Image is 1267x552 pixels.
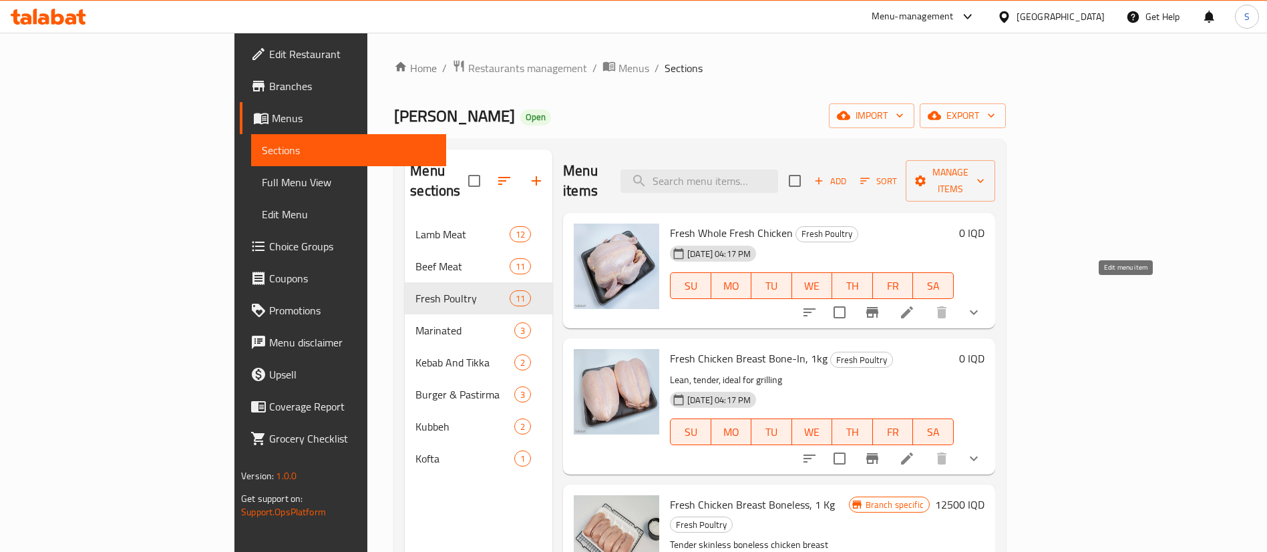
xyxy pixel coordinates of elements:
[618,60,649,76] span: Menus
[510,228,530,241] span: 12
[873,419,914,445] button: FR
[394,101,515,131] span: [PERSON_NAME]
[514,386,531,402] div: items
[857,171,900,192] button: Sort
[670,223,793,243] span: Fresh Whole Fresh Chicken
[452,59,587,77] a: Restaurants management
[670,495,835,515] span: Fresh Chicken Breast Boneless, 1 Kg
[792,419,833,445] button: WE
[878,276,908,296] span: FR
[792,272,833,299] button: WE
[926,443,958,475] button: delete
[809,171,852,192] span: Add item
[916,164,984,198] span: Manage items
[797,276,828,296] span: WE
[899,451,915,467] a: Edit menu item
[906,160,995,202] button: Manage items
[826,298,854,326] span: Select to update
[918,423,948,442] span: SA
[240,326,446,358] a: Menu disclaimer
[966,304,982,320] svg: Show Choices
[405,410,552,443] div: Kubbeh2
[831,352,892,368] span: Fresh Poultry
[262,142,435,158] span: Sections
[405,443,552,475] div: Kofta1
[676,423,705,442] span: SU
[510,260,530,273] span: 11
[670,272,711,299] button: SU
[966,451,982,467] svg: Show Choices
[958,443,990,475] button: show more
[241,490,303,507] span: Get support on:
[262,206,435,222] span: Edit Menu
[415,258,510,274] span: Beef Meat
[602,59,649,77] a: Menus
[269,46,435,62] span: Edit Restaurant
[240,38,446,70] a: Edit Restaurant
[405,378,552,410] div: Burger & Pastirma3
[520,111,551,123] span: Open
[415,354,514,370] div: Kebab And Tikka
[913,272,954,299] button: SA
[269,431,435,447] span: Grocery Checklist
[826,445,854,473] span: Select to update
[959,349,984,368] h6: 0 IQD
[832,272,873,299] button: TH
[757,423,787,442] span: TU
[415,322,514,338] span: Marinated
[592,60,597,76] li: /
[671,517,732,533] span: Fresh Poultry
[574,349,659,435] img: Fresh Chicken Breast Bone-In, 1kg
[926,296,958,328] button: delete
[460,167,488,195] span: Select all sections
[240,390,446,423] a: Coverage Report
[797,423,828,442] span: WE
[751,272,792,299] button: TU
[262,174,435,190] span: Full Menu View
[838,276,868,296] span: TH
[514,322,531,338] div: items
[241,503,326,521] a: Support.OpsPlatform
[240,358,446,390] a: Upsell
[717,276,747,296] span: MO
[873,272,914,299] button: FR
[515,356,530,369] span: 2
[269,78,435,94] span: Branches
[852,171,906,192] span: Sort items
[251,166,446,198] a: Full Menu View
[394,59,1006,77] nav: breadcrumb
[920,103,1006,128] button: export
[415,419,514,435] span: Kubbeh
[514,419,531,435] div: items
[510,292,530,305] span: 11
[793,296,826,328] button: sort-choices
[405,346,552,378] div: Kebab And Tikka2
[930,107,995,124] span: export
[829,103,914,128] button: import
[468,60,587,76] span: Restaurants management
[269,238,435,254] span: Choice Groups
[514,354,531,370] div: items
[520,109,551,125] div: Open
[670,372,954,388] p: Lean, tender, ideal for grilling
[415,290,510,306] div: Fresh Poultry
[830,352,893,368] div: Fresh Poultry
[405,250,552,282] div: Beef Meat11
[655,60,659,76] li: /
[682,248,756,260] span: [DATE] 04:17 PM
[251,134,446,166] a: Sections
[781,167,809,195] span: Select section
[269,302,435,318] span: Promotions
[272,110,435,126] span: Menus
[269,270,435,286] span: Coupons
[878,423,908,442] span: FR
[415,386,514,402] div: Burger & Pastirma
[711,419,752,445] button: MO
[240,423,446,455] a: Grocery Checklist
[670,348,828,368] span: Fresh Chicken Breast Bone-In, 1kg
[240,102,446,134] a: Menus
[415,226,510,242] div: Lamb Meat
[670,517,733,533] div: Fresh Poultry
